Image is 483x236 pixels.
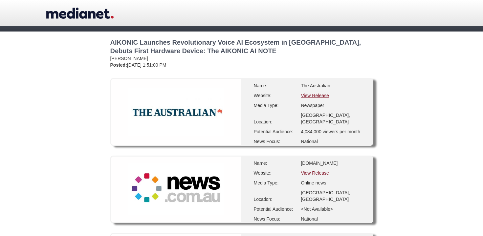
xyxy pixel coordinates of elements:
div: Website: [254,170,296,176]
div: 4,084,000 viewers per month [301,128,366,135]
div: <Not Available> [301,206,366,212]
div: Newspaper [301,102,366,109]
img: The Australian [128,88,224,136]
div: [GEOGRAPHIC_DATA], [GEOGRAPHIC_DATA] [301,112,366,125]
div: [GEOGRAPHIC_DATA], [GEOGRAPHIC_DATA] [301,189,366,203]
div: News Focus: [254,138,296,145]
a: View Release [301,93,329,98]
div: News Focus: [254,216,296,222]
div: Media Type: [254,102,296,109]
strong: Posted: [110,62,127,68]
div: Online news [301,180,366,186]
img: News.com.au [128,163,224,214]
a: View Release [301,170,329,176]
div: Name: [254,82,296,89]
div: The Australian [301,82,366,89]
div: National [301,216,366,222]
div: Location: [254,118,296,125]
div: [PERSON_NAME] [110,55,373,62]
div: Potential Audience: [254,206,296,212]
div: [DATE] 1:51:00 PM [110,62,373,68]
div: Location: [254,196,296,203]
div: Name: [254,160,296,166]
h2: AIKONIC Launches Revolutionary Voice AI Ecosystem in [GEOGRAPHIC_DATA], Debuts First Hardware Dev... [110,38,373,55]
div: National [301,138,366,145]
div: Website: [254,92,296,99]
div: [DOMAIN_NAME] [301,160,366,166]
a: medianet [46,5,114,21]
div: Media Type: [254,180,296,186]
div: Potential Audience: [254,128,296,135]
